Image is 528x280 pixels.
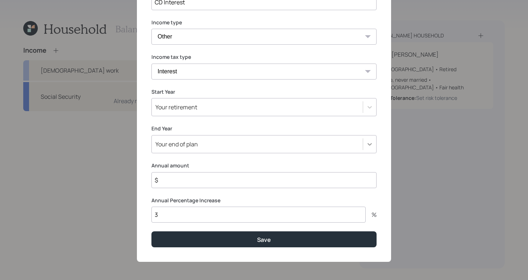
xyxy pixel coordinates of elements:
[151,88,377,96] label: Start Year
[155,103,197,111] div: Your retirement
[155,140,198,148] div: Your end of plan
[257,236,271,244] div: Save
[151,162,377,169] label: Annual amount
[366,212,377,218] div: %
[151,197,377,204] label: Annual Percentage Increase
[151,19,377,26] label: Income type
[151,53,377,61] label: Income tax type
[151,125,377,132] label: End Year
[151,231,377,247] button: Save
